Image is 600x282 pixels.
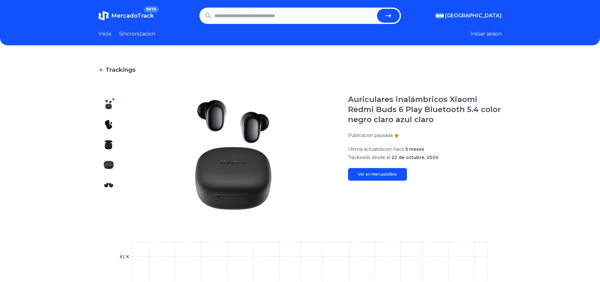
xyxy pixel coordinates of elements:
h1: Auriculares inalámbricos Xiaomi Redmi Buds 6 Play Bluetooth 5.4 color negro claro azul claro [348,94,502,125]
img: Auriculares inalámbricos Xiaomi Redmi Buds 6 Play Bluetooth 5.4 color negro claro azul claro [104,99,114,110]
img: Auriculares inalámbricos Xiaomi Redmi Buds 6 Play Bluetooth 5.4 color negro claro azul claro [104,140,114,150]
span: Trackings [106,65,135,74]
a: Trackings [99,65,502,74]
a: MercadoTrackBETA [99,11,154,21]
span: BETA [144,6,158,13]
button: [GEOGRAPHIC_DATA] [436,12,502,20]
img: Auriculares inalámbricos Xiaomi Redmi Buds 6 Play Bluetooth 5.4 color negro claro azul claro [104,200,114,210]
span: 22 de octubre, 2024 [391,155,438,160]
img: MercadoTrack [99,11,109,21]
img: Auriculares inalámbricos Xiaomi Redmi Buds 6 Play Bluetooth 5.4 color negro claro azul claro [104,180,114,190]
p: Publicacion pausada [348,132,393,138]
span: [GEOGRAPHIC_DATA] [445,12,502,20]
a: Ver en Mercadolibre [348,168,407,181]
tspan: $1 K [119,255,129,259]
img: Argentina [436,13,444,18]
span: MercadoTrack [111,12,154,19]
span: Ultima actualizacion hace [348,146,404,152]
a: Inicio [99,30,111,38]
img: Auriculares inalámbricos Xiaomi Redmi Buds 6 Play Bluetooth 5.4 color negro claro azul claro [104,160,114,170]
span: Trackeado desde el [348,155,390,160]
button: Iniciar sesion [471,30,502,38]
img: Auriculares inalámbricos Xiaomi Redmi Buds 6 Play Bluetooth 5.4 color negro claro azul claro [131,94,335,215]
img: Auriculares inalámbricos Xiaomi Redmi Buds 6 Play Bluetooth 5.4 color negro claro azul claro [104,120,114,130]
span: 5 meses [405,146,424,152]
a: Sincronizacion [119,30,155,38]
